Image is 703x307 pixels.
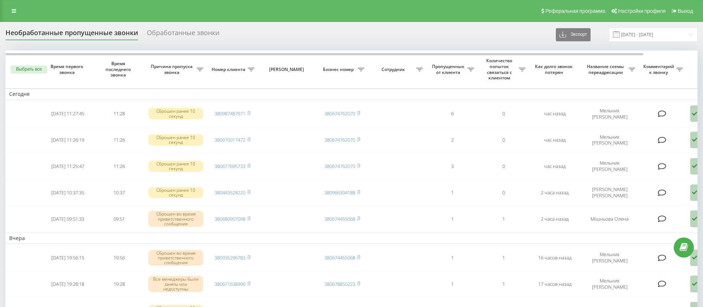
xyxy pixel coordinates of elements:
[93,101,145,126] td: 11:28
[529,154,580,179] td: час назад
[580,272,639,296] td: Мельник [PERSON_NAME]
[529,206,580,231] td: 2 часа назад
[427,272,478,296] td: 1
[148,64,197,75] span: Причина пропуска звонка
[93,180,145,205] td: 10:37
[478,154,529,179] td: 0
[93,245,145,270] td: 19:56
[215,281,245,287] a: 380671638999
[211,67,248,72] span: Номер клиента
[478,128,529,153] td: 0
[215,254,245,261] a: 380935296783
[42,245,93,270] td: [DATE] 19:56:15
[148,108,203,119] div: Сброшен ранее 10 секунд
[535,64,574,75] span: Как долго звонок потерян
[529,180,580,205] td: 2 часа назад
[93,128,145,153] td: 11:26
[478,180,529,205] td: 0
[48,64,88,75] span: Время первого звонка
[529,128,580,153] td: час назад
[427,180,478,205] td: 1
[93,154,145,179] td: 11:26
[427,206,478,231] td: 1
[147,29,219,40] div: Обработанные звонки
[215,110,245,117] a: 380987487971
[580,180,639,205] td: [PERSON_NAME] [PERSON_NAME]
[148,134,203,145] div: Сброшен ранее 10 секунд
[529,272,580,296] td: 17 часов назад
[427,128,478,153] td: 2
[11,65,47,74] button: Выбрать все
[5,29,138,40] div: Необработанные пропущенные звонки
[478,245,529,270] td: 1
[215,216,245,222] a: 380680907098
[324,216,355,222] a: 380674455068
[427,154,478,179] td: 3
[580,101,639,126] td: Мельник [PERSON_NAME]
[529,245,580,270] td: 16 часов назад
[481,58,519,81] span: Количество попыток связаться с клиентом
[148,211,203,227] div: Сброшен во время приветственного сообщения
[427,101,478,126] td: 6
[42,180,93,205] td: [DATE] 10:37:35
[324,163,355,169] a: 380674762070
[324,136,355,143] a: 380674762070
[42,128,93,153] td: [DATE] 11:26:19
[580,128,639,153] td: Мельник [PERSON_NAME]
[324,254,355,261] a: 380674455068
[545,8,605,14] span: Реферальная программа
[372,67,416,72] span: Сотрудник
[427,245,478,270] td: 1
[42,272,93,296] td: [DATE] 19:28:18
[580,206,639,231] td: Мішньова Олена
[215,163,245,169] a: 380677695733
[264,67,310,72] span: [PERSON_NAME]
[580,245,639,270] td: Мельник [PERSON_NAME]
[478,272,529,296] td: 1
[148,161,203,172] div: Сброшен ранее 10 секунд
[215,189,245,196] a: 380443528220
[324,110,355,117] a: 380674762070
[478,206,529,231] td: 1
[42,101,93,126] td: [DATE] 11:27:45
[529,101,580,126] td: час назад
[93,206,145,231] td: 09:51
[556,28,591,41] button: Экспорт
[643,64,676,75] span: Комментарий к звонку
[618,8,666,14] span: Настройки профиля
[324,189,355,196] a: 380966304188
[148,250,203,266] div: Сброшен во время приветственного сообщения
[324,281,355,287] a: 380678850223
[430,64,468,75] span: Пропущенных от клиента
[148,276,203,292] div: Все менеджеры были заняты или недоступны
[42,154,93,179] td: [DATE] 11:25:47
[148,187,203,198] div: Сброшен ранее 10 секунд
[584,64,629,75] span: Название схемы переадресации
[580,154,639,179] td: Мельник [PERSON_NAME]
[93,272,145,296] td: 19:28
[478,101,529,126] td: 0
[215,136,245,143] a: 380970017472
[320,67,358,72] span: Бизнес номер
[99,61,139,78] span: Время последнего звонка
[42,206,93,231] td: [DATE] 09:51:33
[678,8,693,14] span: Выход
